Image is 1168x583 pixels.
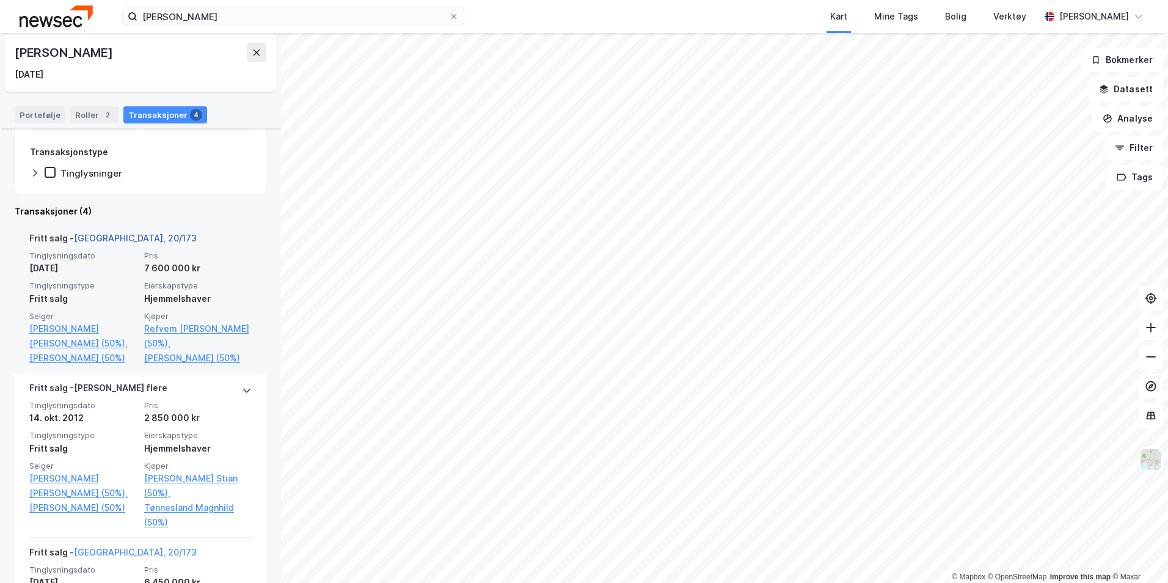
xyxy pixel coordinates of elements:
[1107,524,1168,583] iframe: Chat Widget
[60,167,122,179] div: Tinglysninger
[15,43,115,62] div: [PERSON_NAME]
[29,411,137,425] div: 14. okt. 2012
[988,573,1047,581] a: OpenStreetMap
[144,261,252,276] div: 7 600 000 kr
[74,547,197,557] a: [GEOGRAPHIC_DATA], 20/173
[144,430,252,441] span: Eierskapstype
[74,233,197,243] a: [GEOGRAPHIC_DATA], 20/173
[144,400,252,411] span: Pris
[29,291,137,306] div: Fritt salg
[1089,77,1163,101] button: Datasett
[1106,165,1163,189] button: Tags
[993,9,1026,24] div: Verktøy
[29,321,137,351] a: [PERSON_NAME] [PERSON_NAME] (50%),
[15,67,43,82] div: [DATE]
[830,9,847,24] div: Kart
[144,311,252,321] span: Kjøper
[144,291,252,306] div: Hjemmelshaver
[945,9,966,24] div: Bolig
[144,441,252,456] div: Hjemmelshaver
[144,321,252,351] a: Refvem [PERSON_NAME] (50%),
[952,573,985,581] a: Mapbox
[1104,136,1163,160] button: Filter
[70,106,119,123] div: Roller
[144,461,252,471] span: Kjøper
[144,351,252,365] a: [PERSON_NAME] (50%)
[29,311,137,321] span: Selger
[15,204,266,219] div: Transaksjoner (4)
[1050,573,1111,581] a: Improve this map
[1081,48,1163,72] button: Bokmerker
[29,471,137,501] a: [PERSON_NAME] [PERSON_NAME] (50%),
[144,411,252,425] div: 2 850 000 kr
[144,501,252,530] a: Tønnesland Magnhild (50%)
[29,280,137,291] span: Tinglysningstype
[29,501,137,515] a: [PERSON_NAME] (50%)
[144,251,252,261] span: Pris
[1092,106,1163,131] button: Analyse
[29,251,137,261] span: Tinglysningsdato
[1059,9,1129,24] div: [PERSON_NAME]
[29,381,167,400] div: Fritt salg - [PERSON_NAME] flere
[144,280,252,291] span: Eierskapstype
[29,351,137,365] a: [PERSON_NAME] (50%)
[101,109,114,121] div: 2
[123,106,207,123] div: Transaksjoner
[29,430,137,441] span: Tinglysningstype
[15,106,65,123] div: Portefølje
[144,565,252,575] span: Pris
[29,261,137,276] div: [DATE]
[1139,448,1163,471] img: Z
[29,441,137,456] div: Fritt salg
[1107,524,1168,583] div: Kontrollprogram for chat
[137,7,449,26] input: Søk på adresse, matrikkel, gårdeiere, leietakere eller personer
[190,109,202,121] div: 4
[29,231,197,251] div: Fritt salg -
[30,145,108,159] div: Transaksjonstype
[29,461,137,471] span: Selger
[20,5,93,27] img: newsec-logo.f6e21ccffca1b3a03d2d.png
[29,400,137,411] span: Tinglysningsdato
[29,565,137,575] span: Tinglysningsdato
[144,471,252,501] a: [PERSON_NAME] Stian (50%),
[874,9,918,24] div: Mine Tags
[29,545,197,565] div: Fritt salg -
